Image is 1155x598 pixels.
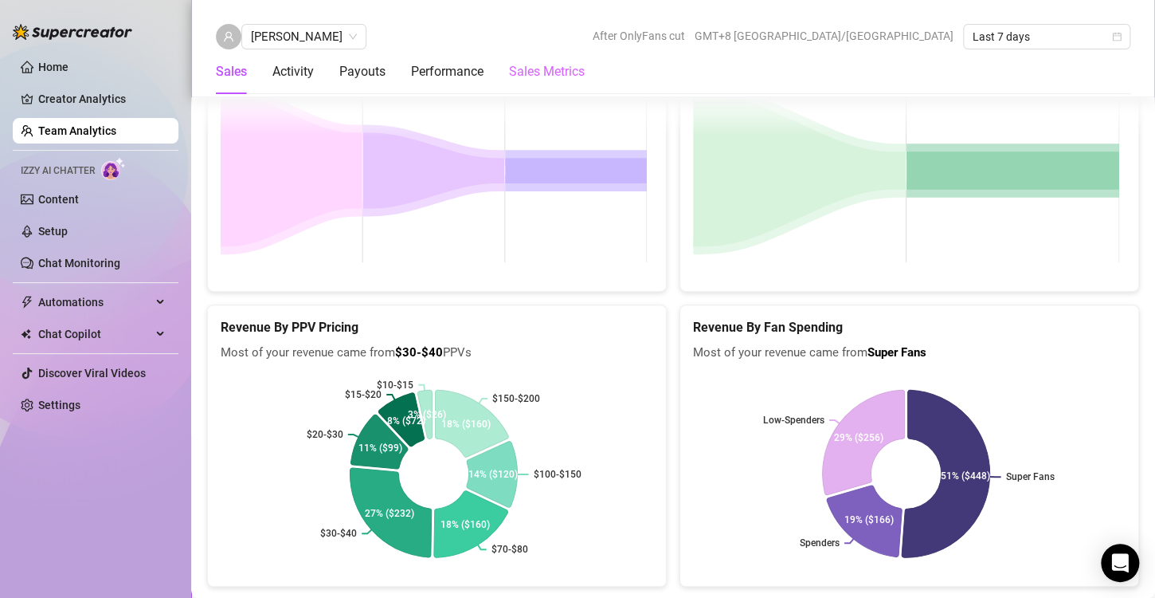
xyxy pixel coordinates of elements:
[21,329,31,340] img: Chat Copilot
[38,86,166,112] a: Creator Analytics
[21,296,33,309] span: thunderbolt
[345,389,382,400] text: $15-$20
[320,528,357,539] text: $30-$40
[533,469,581,480] text: $100-$150
[38,61,69,73] a: Home
[339,62,386,81] div: Payouts
[1112,32,1122,41] span: calendar
[38,193,79,206] a: Content
[221,344,653,363] span: Most of your revenue came from PPVs
[491,545,528,556] text: $70-$80
[272,62,314,81] div: Activity
[38,399,80,411] a: Settings
[38,257,120,269] a: Chat Monitoring
[593,24,685,48] span: After OnlyFans cut
[693,318,1126,337] h5: Revenue By Fan Spending
[38,289,151,315] span: Automations
[101,157,126,180] img: AI Chatter
[411,62,484,81] div: Performance
[1101,544,1139,582] div: Open Intercom Messenger
[223,31,234,42] span: user
[377,380,413,391] text: $10-$15
[21,163,95,179] span: Izzy AI Chatter
[492,393,540,404] text: $150-$200
[395,345,443,360] b: $30-$40
[800,537,840,549] text: Spenders
[38,321,151,347] span: Chat Copilot
[695,24,953,48] span: GMT+8 [GEOGRAPHIC_DATA]/[GEOGRAPHIC_DATA]
[509,62,585,81] div: Sales Metrics
[221,318,653,337] h5: Revenue By PPV Pricing
[763,415,824,426] text: Low-Spenders
[1005,472,1054,483] text: Super Fans
[38,367,146,380] a: Discover Viral Videos
[38,124,116,137] a: Team Analytics
[216,62,247,81] div: Sales
[973,25,1121,49] span: Last 7 days
[693,344,1126,363] span: Most of your revenue came from
[307,429,343,440] text: $20-$30
[251,25,357,49] span: Anna Ramos
[867,345,926,360] b: Super Fans
[13,24,132,40] img: logo-BBDzfeDw.svg
[38,225,68,238] a: Setup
